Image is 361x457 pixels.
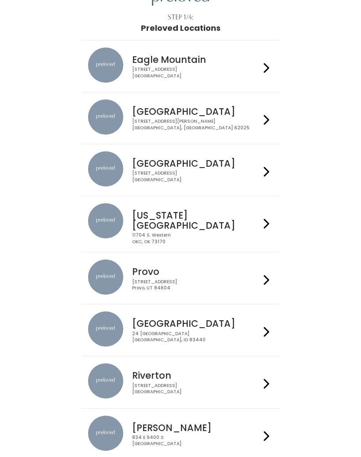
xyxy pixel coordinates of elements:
[132,267,261,277] h4: Provo
[141,24,221,33] h1: Preloved Locations
[132,170,261,183] div: [STREET_ADDRESS] [GEOGRAPHIC_DATA]
[88,260,123,295] img: preloved location
[88,416,123,451] img: preloved location
[88,311,123,347] img: preloved location
[88,363,123,399] img: preloved location
[132,106,261,117] h4: [GEOGRAPHIC_DATA]
[88,48,123,83] img: preloved location
[132,55,261,65] h4: Eagle Mountain
[132,66,261,79] div: [STREET_ADDRESS] [GEOGRAPHIC_DATA]
[88,151,123,186] img: preloved location
[132,435,261,447] div: 834 E 9400 S [GEOGRAPHIC_DATA]
[88,151,273,189] a: preloved location [GEOGRAPHIC_DATA] [STREET_ADDRESS][GEOGRAPHIC_DATA]
[132,331,261,344] div: 24 [GEOGRAPHIC_DATA] [GEOGRAPHIC_DATA], ID 83440
[132,318,261,329] h4: [GEOGRAPHIC_DATA]
[88,311,273,349] a: preloved location [GEOGRAPHIC_DATA] 24 [GEOGRAPHIC_DATA][GEOGRAPHIC_DATA], ID 83440
[88,260,273,297] a: preloved location Provo [STREET_ADDRESS]Provo, UT 84604
[132,423,261,433] h4: [PERSON_NAME]
[88,48,273,85] a: preloved location Eagle Mountain [STREET_ADDRESS][GEOGRAPHIC_DATA]
[88,203,273,245] a: preloved location [US_STATE][GEOGRAPHIC_DATA] 11704 S. WesternOKC, OK 73170
[88,363,273,401] a: preloved location Riverton [STREET_ADDRESS][GEOGRAPHIC_DATA]
[88,416,273,453] a: preloved location [PERSON_NAME] 834 E 9400 S[GEOGRAPHIC_DATA]
[132,383,261,395] div: [STREET_ADDRESS] [GEOGRAPHIC_DATA]
[132,158,261,168] h4: [GEOGRAPHIC_DATA]
[132,279,261,292] div: [STREET_ADDRESS] Provo, UT 84604
[132,118,261,131] div: [STREET_ADDRESS][PERSON_NAME] [GEOGRAPHIC_DATA], [GEOGRAPHIC_DATA] 62025
[132,232,261,245] div: 11704 S. Western OKC, OK 73170
[132,370,261,380] h4: Riverton
[88,203,123,238] img: preloved location
[168,13,194,22] div: Step 1/4:
[88,99,123,135] img: preloved location
[88,99,273,137] a: preloved location [GEOGRAPHIC_DATA] [STREET_ADDRESS][PERSON_NAME][GEOGRAPHIC_DATA], [GEOGRAPHIC_D...
[132,210,261,230] h4: [US_STATE][GEOGRAPHIC_DATA]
